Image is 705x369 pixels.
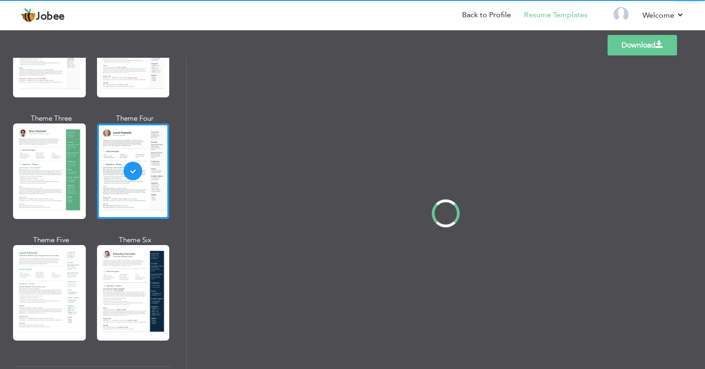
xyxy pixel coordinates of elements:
[643,10,684,21] a: Welcome
[462,10,511,20] a: Back to Profile
[608,35,677,55] a: Download
[524,10,587,20] a: Resume Templates
[36,12,65,22] span: Jobee
[21,8,65,23] a: Jobee
[21,8,36,23] img: jobee.io
[614,7,629,22] img: Profile Img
